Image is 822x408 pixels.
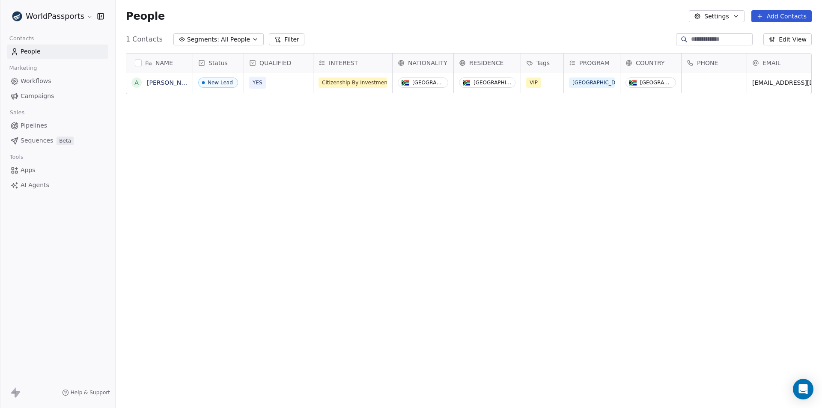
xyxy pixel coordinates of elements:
[62,389,110,396] a: Help & Support
[21,121,47,130] span: Pipelines
[319,77,387,88] span: Citizenship By Investment
[126,54,193,72] div: NAME
[6,151,27,164] span: Tools
[193,54,244,72] div: Status
[564,54,620,72] div: PROGRAM
[7,74,108,88] a: Workflows
[126,34,163,45] span: 1 Contacts
[6,62,41,74] span: Marketing
[469,59,503,67] span: RESIDENCE
[408,59,447,67] span: NATIONALITY
[126,10,165,23] span: People
[21,47,41,56] span: People
[752,78,821,87] span: [EMAIL_ADDRESS][DOMAIN_NAME]
[7,163,108,177] a: Apps
[762,59,780,67] span: EMAIL
[521,54,563,72] div: Tags
[10,9,91,24] button: WorldPassports
[620,54,681,72] div: COUNTRY
[21,92,54,101] span: Campaigns
[187,35,219,44] span: Segments:
[221,35,250,44] span: All People
[412,80,444,86] div: [GEOGRAPHIC_DATA]
[269,33,304,45] button: Filter
[793,379,813,399] div: Open Intercom Messenger
[569,77,615,88] span: [GEOGRAPHIC_DATA]
[682,54,747,72] div: PHONE
[640,80,672,86] div: [GEOGRAPHIC_DATA]
[689,10,744,22] button: Settings
[57,137,74,145] span: Beta
[12,11,22,21] img: favicon.webp
[244,54,313,72] div: QUALIFIED
[26,11,84,22] span: WorldPassports
[7,89,108,103] a: Campaigns
[208,59,228,67] span: Status
[763,33,812,45] button: Edit View
[71,389,110,396] span: Help & Support
[21,136,53,145] span: Sequences
[313,54,392,72] div: INTEREST
[7,45,108,59] a: People
[21,181,49,190] span: AI Agents
[7,119,108,133] a: Pipelines
[697,59,718,67] span: PHONE
[474,80,512,86] div: [GEOGRAPHIC_DATA]
[636,59,664,67] span: COUNTRY
[454,54,521,72] div: RESIDENCE
[7,134,108,148] a: SequencesBeta
[259,59,292,67] span: QUALIFIED
[6,106,28,119] span: Sales
[329,59,358,67] span: INTEREST
[208,80,233,86] div: New Lead
[134,78,139,87] div: A
[253,78,262,87] span: YES
[147,79,197,86] a: [PERSON_NAME]
[21,77,51,86] span: Workflows
[155,59,173,67] span: NAME
[126,72,193,392] div: grid
[393,54,453,72] div: NATIONALITY
[751,10,812,22] button: Add Contacts
[579,59,610,67] span: PROGRAM
[21,166,36,175] span: Apps
[7,178,108,192] a: AI Agents
[536,59,550,67] span: Tags
[6,32,38,45] span: Contacts
[526,77,541,88] span: VIP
